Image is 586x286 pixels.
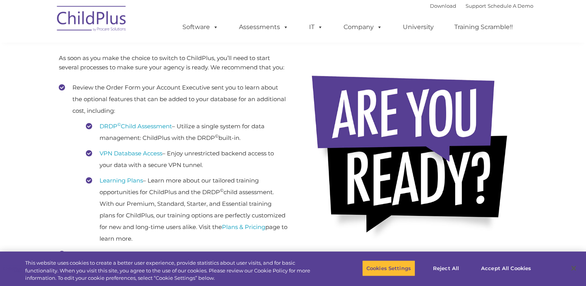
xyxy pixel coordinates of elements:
a: DRDP©Child Assessment [100,122,172,130]
sup: © [215,133,218,139]
img: ChildPlus by Procare Solutions [53,0,131,39]
a: Software [175,19,226,35]
p: As soon as you make the choice to switch to ChildPlus, you’ll need to start several processes to ... [59,53,287,72]
a: Learning Plans [100,177,143,184]
font: | [430,3,533,9]
sup: © [220,188,223,193]
button: Close [565,260,582,277]
div: This website uses cookies to create a better user experience, provide statistics about user visit... [25,259,322,282]
img: areyouready [305,65,522,249]
a: Training Scramble!! [447,19,521,35]
a: University [395,19,442,35]
a: Assessments [231,19,296,35]
a: IT [301,19,331,35]
a: Company [336,19,390,35]
li: – Learn more about our tailored training opportunities for ChildPlus and the DRDP child assessmen... [86,175,287,245]
li: – Enjoy unrestricted backend access to your data with a secure VPN tunnel. [86,148,287,171]
a: Support [466,3,486,9]
button: Reject All [422,260,470,276]
li: – Utilize a single system for data management: ChildPlus with the DRDP built-in. [86,121,287,144]
button: Accept All Cookies [477,260,535,276]
sup: © [117,122,121,127]
a: Schedule A Demo [488,3,533,9]
a: VPN Database Access [100,150,162,157]
li: Review the Order Form your Account Executive sent you to learn about the optional features that c... [59,82,287,245]
a: Download [430,3,456,9]
button: Cookies Settings [362,260,415,276]
a: Plans & Pricing [222,223,265,231]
